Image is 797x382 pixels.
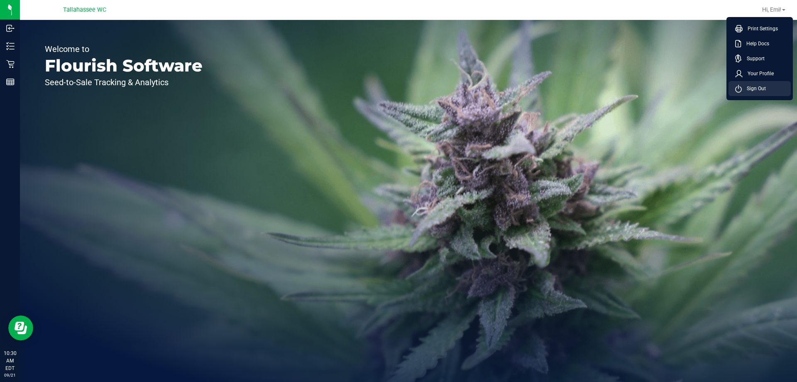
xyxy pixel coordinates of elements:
span: Help Docs [741,39,769,48]
span: Support [742,54,765,63]
span: Your Profile [743,69,774,78]
p: Flourish Software [45,57,203,74]
p: 09/21 [4,372,16,378]
p: 10:30 AM EDT [4,350,16,372]
span: Sign Out [742,84,766,93]
a: Support [735,54,787,63]
span: Tallahassee WC [63,6,106,13]
iframe: Resource center [8,315,33,340]
a: Help Docs [735,39,787,48]
inline-svg: Reports [6,78,15,86]
inline-svg: Inventory [6,42,15,50]
li: Sign Out [729,81,791,96]
p: Welcome to [45,45,203,53]
inline-svg: Retail [6,60,15,68]
span: Hi, Emi! [762,6,781,13]
inline-svg: Inbound [6,24,15,32]
p: Seed-to-Sale Tracking & Analytics [45,78,203,86]
span: Print Settings [743,25,778,33]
